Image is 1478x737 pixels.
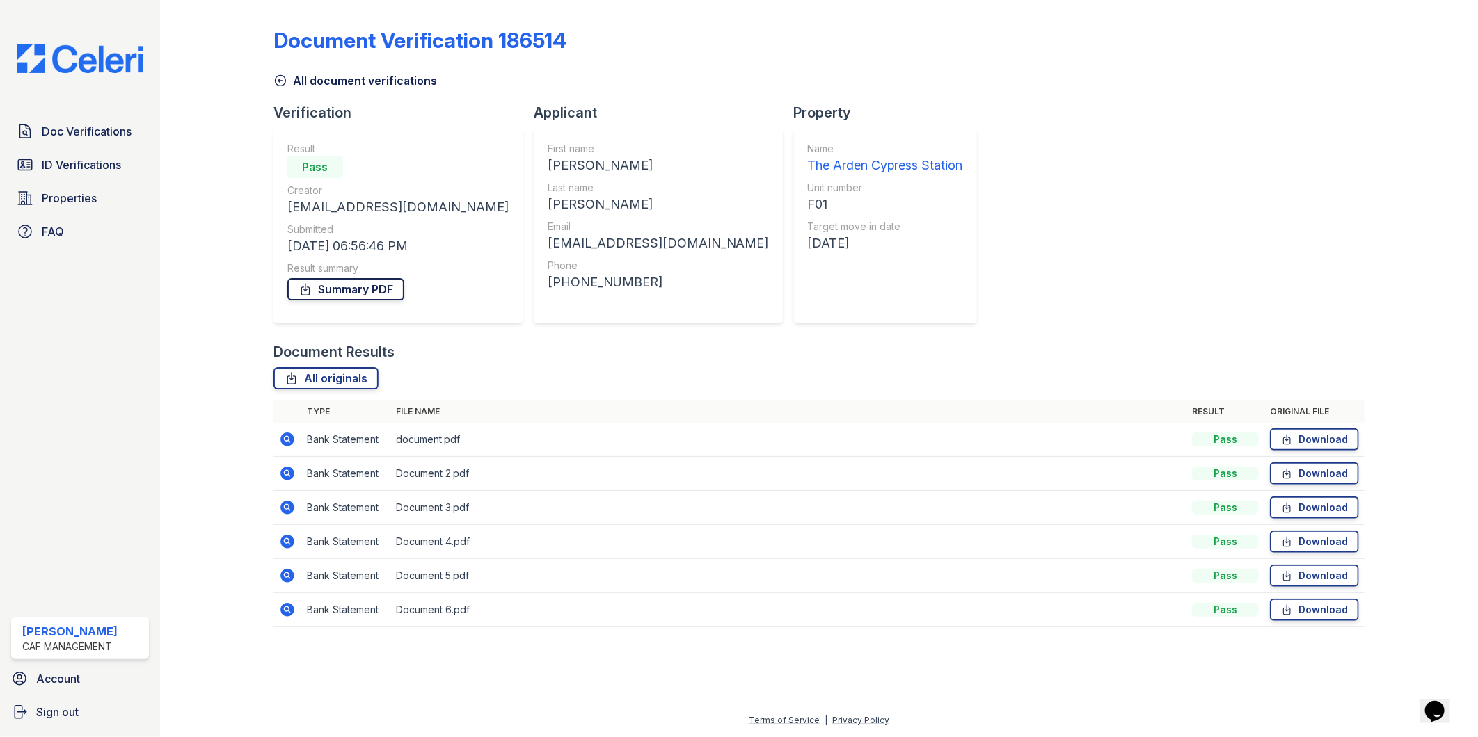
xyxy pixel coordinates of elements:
div: CAF Management [22,640,118,654]
th: Result [1186,400,1264,423]
div: Name [808,142,963,156]
div: Phone [548,259,769,273]
div: Verification [273,103,534,122]
div: Pass [1192,467,1259,480]
div: Last name [548,181,769,195]
span: Properties [42,190,97,206]
div: [EMAIL_ADDRESS][DOMAIN_NAME] [548,234,769,253]
a: Privacy Policy [832,715,889,725]
td: Bank Statement [301,559,390,593]
div: [EMAIL_ADDRESS][DOMAIN_NAME] [287,197,509,217]
td: Document 4.pdf [390,525,1187,559]
span: ID Verifications [42,156,121,173]
div: Unit number [808,181,963,195]
th: Original file [1264,400,1365,423]
div: The Arden Cypress Station [808,156,963,175]
a: Account [6,665,154,693]
div: Applicant [534,103,794,122]
a: Download [1270,565,1359,587]
a: Sign out [6,698,154,726]
div: Pass [1192,603,1259,617]
div: Document Results [273,342,395,362]
th: File name [390,400,1187,423]
a: Download [1270,428,1359,451]
td: Document 6.pdf [390,593,1187,627]
div: Property [794,103,988,122]
td: Document 3.pdf [390,491,1187,525]
div: Pass [1192,501,1259,515]
a: FAQ [11,218,149,245]
div: Pass [287,156,343,178]
div: Submitted [287,222,509,236]
div: [PERSON_NAME] [22,623,118,640]
a: All document verifications [273,72,437,89]
a: Properties [11,184,149,212]
a: Download [1270,462,1359,485]
td: Bank Statement [301,593,390,627]
a: Summary PDF [287,278,404,300]
a: Download [1270,599,1359,621]
div: [PERSON_NAME] [548,156,769,175]
td: Document 5.pdf [390,559,1187,593]
a: ID Verifications [11,151,149,179]
a: Name The Arden Cypress Station [808,142,963,175]
span: Sign out [36,704,79,720]
div: Pass [1192,569,1259,583]
img: CE_Logo_Blue-a8612792a0a2168367f1c8372b55b34899dd931a85d93a1a3d3e32e68fde9ad4.png [6,44,154,73]
a: Terms of Service [749,715,820,725]
th: Type [301,400,390,423]
iframe: chat widget [1420,681,1464,723]
div: Target move in date [808,220,963,234]
div: Result [287,142,509,156]
td: document.pdf [390,423,1187,457]
td: Bank Statement [301,457,390,491]
div: | [825,715,827,725]
a: Doc Verifications [11,118,149,145]
div: [DATE] 06:56:46 PM [287,236,509,256]
a: All originals [273,367,379,389]
div: Pass [1192,535,1259,549]
span: FAQ [42,223,64,240]
div: F01 [808,195,963,214]
div: [PERSON_NAME] [548,195,769,214]
td: Bank Statement [301,423,390,457]
div: Creator [287,184,509,197]
div: [DATE] [808,234,963,253]
a: Download [1270,531,1359,553]
div: Result summary [287,261,509,275]
div: First name [548,142,769,156]
td: Document 2.pdf [390,457,1187,491]
td: Bank Statement [301,491,390,525]
div: Email [548,220,769,234]
a: Download [1270,496,1359,519]
span: Account [36,670,80,687]
td: Bank Statement [301,525,390,559]
div: Document Verification 186514 [273,28,566,53]
span: Doc Verifications [42,123,132,140]
div: Pass [1192,432,1259,446]
div: [PHONE_NUMBER] [548,273,769,292]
